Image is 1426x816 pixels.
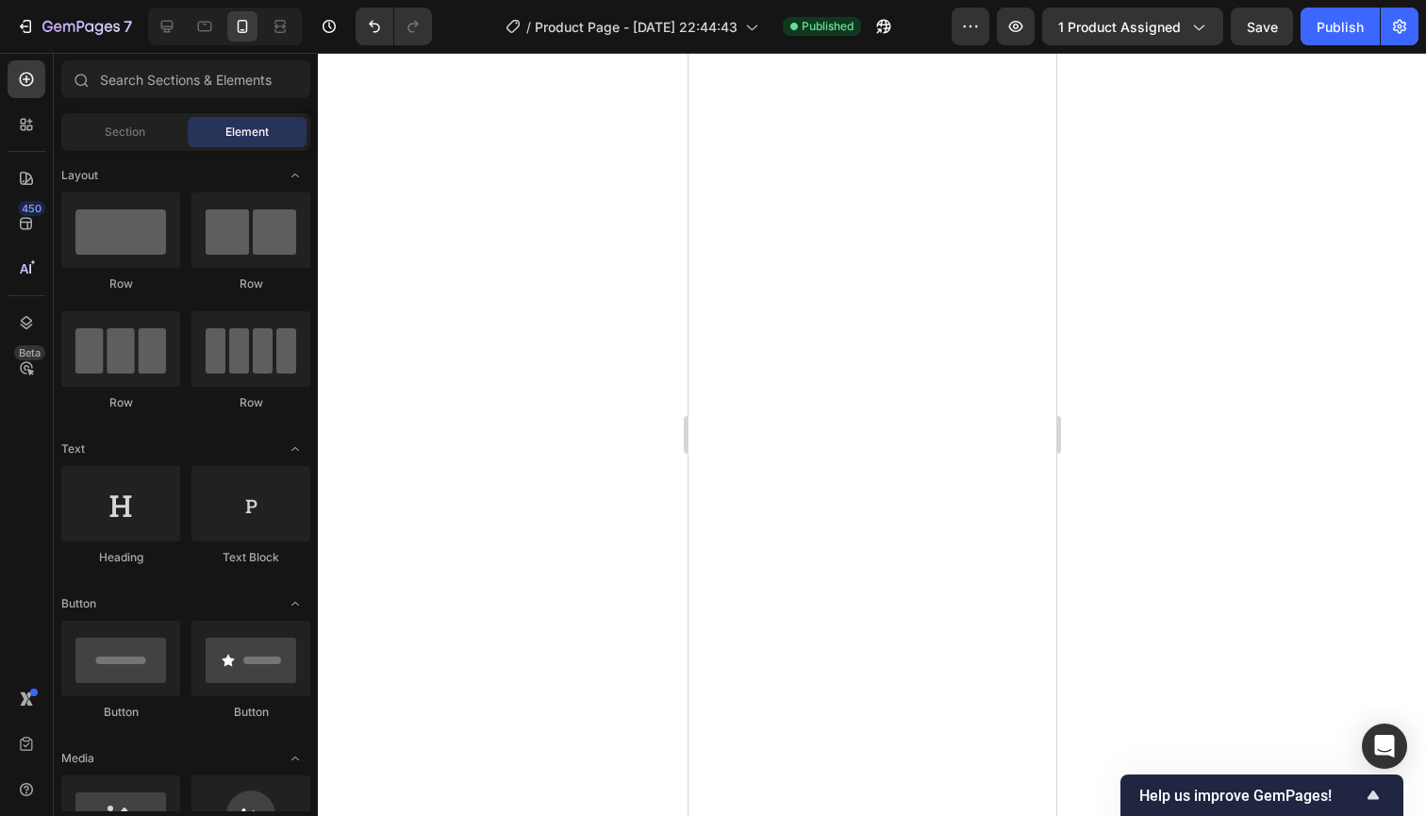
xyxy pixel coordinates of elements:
div: Row [191,394,310,411]
span: Layout [61,167,98,184]
div: Row [61,394,180,411]
button: 1 product assigned [1042,8,1223,45]
button: Show survey - Help us improve GemPages! [1139,784,1385,807]
iframe: Design area [688,53,1056,816]
button: Publish [1301,8,1380,45]
div: Button [191,704,310,721]
button: Save [1231,8,1293,45]
span: Published [802,18,854,35]
div: Open Intercom Messenger [1362,724,1407,769]
div: Beta [14,345,45,360]
span: Section [105,124,145,141]
span: Toggle open [280,434,310,464]
input: Search Sections & Elements [61,60,310,98]
div: Publish [1317,17,1364,37]
div: Row [191,275,310,292]
span: 1 product assigned [1058,17,1181,37]
span: Media [61,750,94,767]
span: Text [61,441,85,458]
span: Toggle open [280,589,310,619]
button: 7 [8,8,141,45]
span: Product Page - [DATE] 22:44:43 [535,17,738,37]
span: Toggle open [280,160,310,191]
p: 7 [124,15,132,38]
span: Element [225,124,269,141]
div: Button [61,704,180,721]
span: Toggle open [280,743,310,774]
span: Save [1247,19,1278,35]
div: Undo/Redo [356,8,432,45]
span: Button [61,595,96,612]
div: 450 [18,201,45,216]
span: Help us improve GemPages! [1139,787,1362,805]
div: Heading [61,549,180,566]
div: Row [61,275,180,292]
span: / [526,17,531,37]
div: Text Block [191,549,310,566]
